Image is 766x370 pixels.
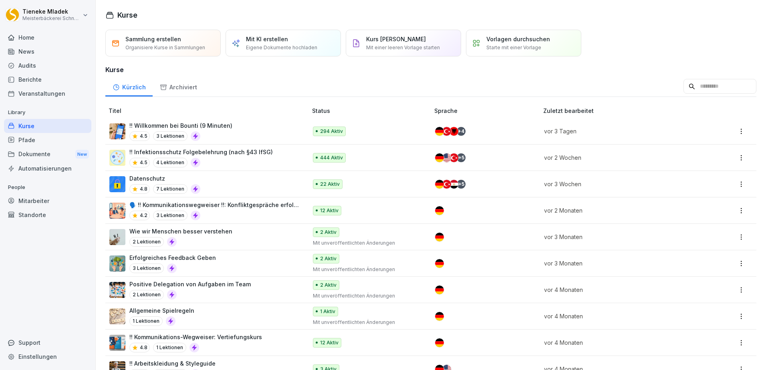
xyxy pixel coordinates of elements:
img: de.svg [435,259,444,268]
p: !! Infektionsschutz Folgebelehrung (nach §43 IfSG) [129,148,273,156]
p: 1 Lektionen [129,316,163,326]
img: kqbxgg7x26j5eyntfo70oock.png [109,255,125,271]
img: de.svg [435,338,444,347]
img: ecwashxihdnhpwtga2vbr586.png [109,308,125,324]
img: de.svg [435,153,444,162]
a: Standorte [4,208,91,222]
a: Kürzlich [105,76,153,97]
p: vor 4 Monaten [544,338,692,347]
div: Support [4,336,91,350]
p: vor 2 Wochen [544,153,692,162]
p: 2 Lektionen [129,237,164,247]
p: 3 Lektionen [153,131,187,141]
a: Pfade [4,133,91,147]
p: 3 Lektionen [129,263,164,273]
p: Zuletzt bearbeitet [543,107,702,115]
p: Mit unveröffentlichten Änderungen [313,292,422,300]
div: Archiviert [153,76,204,97]
p: Eigene Dokumente hochladen [246,44,317,51]
p: 2 Aktiv [320,255,337,262]
img: eg.svg [450,180,458,189]
a: Einstellungen [4,350,91,364]
img: gp1n7epbxsf9lzaihqn479zn.png [109,176,125,192]
p: 7 Lektionen [153,184,187,194]
p: vor 3 Wochen [544,180,692,188]
p: 294 Aktiv [320,128,343,135]
p: Mit unveröffentlichten Änderungen [313,266,422,273]
p: Sprache [434,107,540,115]
p: 1 Aktiv [320,308,335,315]
p: 444 Aktiv [320,154,343,161]
p: Titel [109,107,309,115]
p: Starte mit einer Vorlage [486,44,541,51]
img: de.svg [435,286,444,294]
p: 3 Lektionen [153,211,187,220]
p: Mit unveröffentlichten Änderungen [313,319,422,326]
p: Mit KI erstellen [246,35,288,43]
img: jtrrztwhurl1lt2nit6ma5t3.png [109,150,125,166]
img: tr.svg [442,127,451,136]
img: tr.svg [442,180,451,189]
p: 2 Aktiv [320,282,337,289]
p: 12 Aktiv [320,207,339,214]
p: People [4,181,91,194]
p: Sammlung erstellen [125,35,181,43]
p: Positive Delegation von Aufgaben im Team [129,280,251,288]
p: 🗣️ !! Kommunikationswegweiser !!: Konfliktgespräche erfolgreich führen [129,201,299,209]
img: s06mvwf1yzeoxs9dp55swq0f.png [109,335,125,351]
p: Kurs [PERSON_NAME] [366,35,426,43]
h1: Kurse [117,10,137,20]
p: 12 Aktiv [320,339,339,346]
h3: Kurse [105,65,756,74]
img: i6t0qadksb9e189o874pazh6.png [109,203,125,219]
p: Organisiere Kurse in Sammlungen [125,44,205,51]
p: 4 Lektionen [153,158,187,167]
p: 1 Lektionen [153,343,186,352]
a: DokumenteNew [4,147,91,162]
p: Meisterbäckerei Schneckenburger [22,16,81,21]
p: Tieneke Mladek [22,8,81,15]
a: Automatisierungen [4,161,91,175]
p: Mit unveröffentlichten Änderungen [313,239,422,247]
p: vor 4 Monaten [544,312,692,320]
img: clixped2zgppihwsektunc4a.png [109,229,125,245]
img: de.svg [435,127,444,136]
div: + 5 [457,180,466,189]
img: xh3bnih80d1pxcetv9zsuevg.png [109,123,125,139]
img: de.svg [435,180,444,189]
p: Datenschutz [129,174,200,183]
p: 4.5 [140,159,147,166]
div: + 4 [457,127,466,136]
a: Mitarbeiter [4,194,91,208]
p: !! Kommunikations-Wegweiser: Vertiefungskurs [129,333,262,341]
p: 2 Aktiv [320,229,337,236]
a: Berichte [4,72,91,86]
p: Wie wir Menschen besser verstehen [129,227,232,235]
p: vor 3 Tagen [544,127,692,135]
img: us.svg [442,153,451,162]
p: Erfolgreiches Feedback Geben [129,253,216,262]
p: !! Arbeitskleidung & Styleguide [129,359,216,368]
a: Kurse [4,119,91,133]
p: vor 4 Monaten [544,286,692,294]
div: Dokumente [4,147,91,162]
img: tr.svg [450,153,458,162]
p: 2 Lektionen [129,290,164,300]
p: !! Willkommen bei Bounti (9 Minuten) [129,121,232,130]
p: vor 3 Monaten [544,233,692,241]
a: Home [4,30,91,44]
a: Veranstaltungen [4,86,91,101]
img: de.svg [435,312,444,321]
p: Library [4,106,91,119]
a: Audits [4,58,91,72]
p: 4.2 [140,212,147,219]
